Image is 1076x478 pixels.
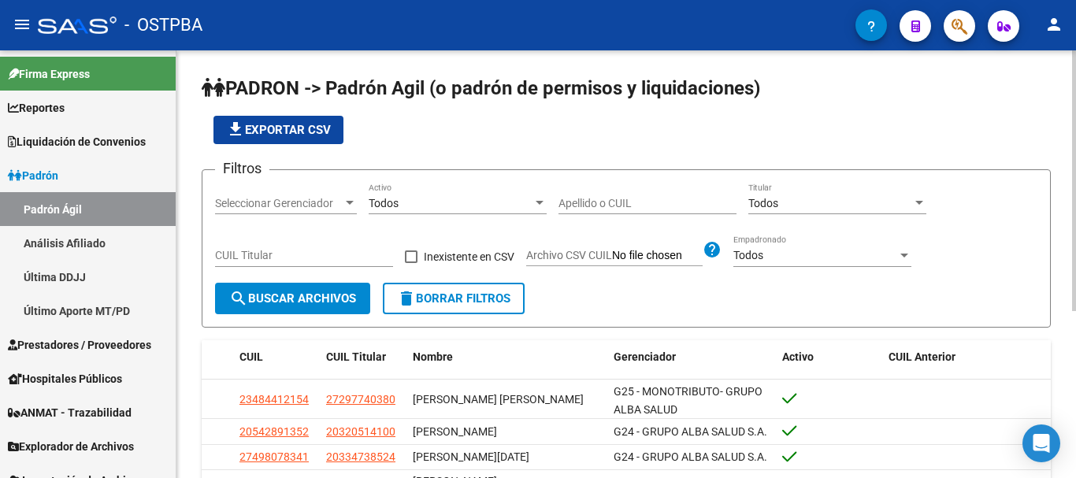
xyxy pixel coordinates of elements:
datatable-header-cell: Nombre [406,340,607,374]
button: Exportar CSV [213,116,343,144]
span: [PERSON_NAME][DATE] [413,450,529,463]
span: Todos [733,249,763,261]
span: 20334738524 [326,450,395,463]
span: CUIL Anterior [889,350,955,363]
span: Reportes [8,99,65,117]
datatable-header-cell: CUIL Anterior [882,340,1052,374]
span: [PERSON_NAME] [413,425,497,438]
span: 20542891352 [239,425,309,438]
span: Explorador de Archivos [8,438,134,455]
datatable-header-cell: CUIL Titular [320,340,406,374]
span: Borrar Filtros [397,291,510,306]
mat-icon: delete [397,289,416,308]
span: G24 - GRUPO ALBA SALUD S.A. [614,425,767,438]
mat-icon: help [703,240,722,259]
span: CUIL Titular [326,350,386,363]
span: 27297740380 [326,393,395,406]
span: Todos [369,197,399,209]
input: Archivo CSV CUIL [612,249,703,263]
span: Inexistente en CSV [424,247,514,266]
mat-icon: search [229,289,248,308]
span: Firma Express [8,65,90,83]
span: Buscar Archivos [229,291,356,306]
span: Padrón [8,167,58,184]
span: ANMAT - Trazabilidad [8,404,132,421]
datatable-header-cell: CUIL [233,340,320,374]
span: G24 - GRUPO ALBA SALUD S.A. [614,450,767,463]
datatable-header-cell: Activo [776,340,882,374]
span: Exportar CSV [226,123,331,137]
span: Gerenciador [614,350,676,363]
span: Activo [782,350,814,363]
h3: Filtros [215,157,269,180]
span: [PERSON_NAME] [PERSON_NAME] [413,393,584,406]
span: PADRON -> Padrón Agil (o padrón de permisos y liquidaciones) [202,77,760,99]
span: Liquidación de Convenios [8,133,146,150]
span: Todos [748,197,778,209]
mat-icon: menu [13,15,32,34]
span: CUIL [239,350,263,363]
button: Buscar Archivos [215,283,370,314]
span: 23484412154 [239,393,309,406]
span: - OSTPBA [124,8,202,43]
mat-icon: file_download [226,120,245,139]
span: Seleccionar Gerenciador [215,197,343,210]
span: G25 - MONOTRIBUTO- GRUPO ALBA SALUD [614,385,762,416]
span: Hospitales Públicos [8,370,122,387]
span: 20320514100 [326,425,395,438]
div: Open Intercom Messenger [1022,424,1060,462]
span: Nombre [413,350,453,363]
button: Borrar Filtros [383,283,525,314]
datatable-header-cell: Gerenciador [607,340,777,374]
span: Prestadores / Proveedores [8,336,151,354]
mat-icon: person [1044,15,1063,34]
span: 27498078341 [239,450,309,463]
span: Archivo CSV CUIL [526,249,612,261]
